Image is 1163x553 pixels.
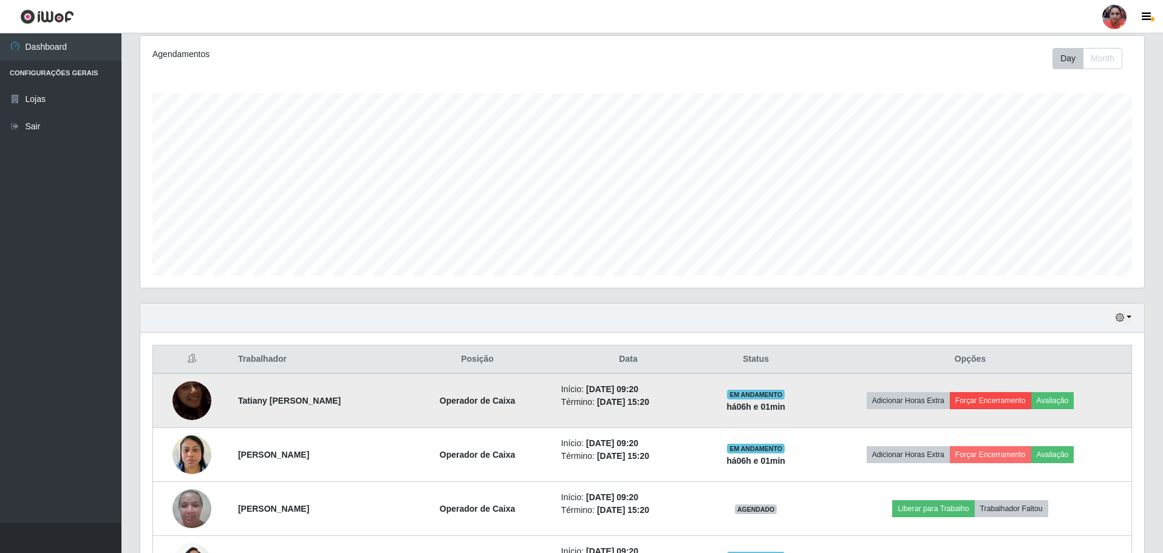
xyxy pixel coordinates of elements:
div: First group [1052,48,1122,69]
strong: há 06 h e 01 min [726,456,785,466]
button: Trabalhador Faltou [975,500,1048,517]
time: [DATE] 15:20 [597,451,649,461]
strong: Tatiany [PERSON_NAME] [238,396,341,405]
th: Trabalhador [231,345,401,374]
th: Posição [401,345,553,374]
li: Término: [561,504,695,517]
time: [DATE] 09:20 [586,492,638,502]
strong: Operador de Caixa [440,504,516,514]
time: [DATE] 15:20 [597,397,649,407]
strong: há 06 h e 01 min [726,402,785,412]
img: CoreUI Logo [20,9,74,24]
time: [DATE] 09:20 [586,384,638,394]
th: Status [703,345,809,374]
button: Adicionar Horas Extra [867,446,950,463]
th: Opções [809,345,1131,374]
span: AGENDADO [735,504,777,514]
th: Data [554,345,703,374]
div: Agendamentos [152,48,550,61]
button: Month [1083,48,1122,69]
button: Forçar Encerramento [950,392,1031,409]
span: EM ANDAMENTO [727,390,785,399]
time: [DATE] 09:20 [586,438,638,448]
strong: Operador de Caixa [440,450,516,460]
div: Toolbar with button groups [1052,48,1132,69]
button: Adicionar Horas Extra [867,392,950,409]
li: Término: [561,396,695,409]
span: EM ANDAMENTO [727,444,785,453]
img: 1721152880470.jpeg [172,366,211,435]
button: Avaliação [1031,392,1074,409]
button: Forçar Encerramento [950,446,1031,463]
button: Day [1052,48,1083,69]
strong: Operador de Caixa [440,396,516,405]
time: [DATE] 15:20 [597,505,649,515]
strong: [PERSON_NAME] [238,450,309,460]
button: Avaliação [1031,446,1074,463]
li: Início: [561,437,695,450]
li: Término: [561,450,695,463]
button: Liberar para Trabalho [892,500,974,517]
li: Início: [561,383,695,396]
li: Início: [561,491,695,504]
img: 1754146149925.jpeg [172,429,211,480]
strong: [PERSON_NAME] [238,504,309,514]
img: 1731367305353.jpeg [172,483,211,534]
